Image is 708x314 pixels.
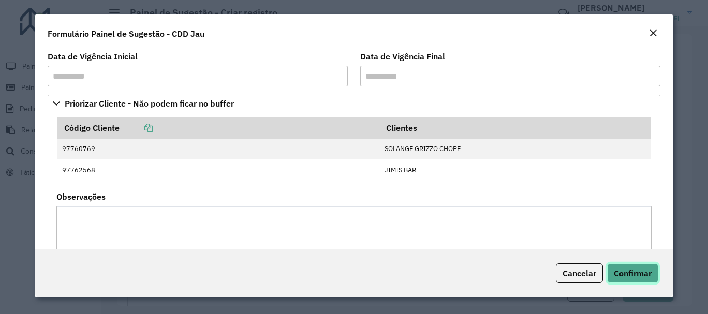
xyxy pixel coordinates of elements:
button: Cancelar [556,263,603,283]
span: Cancelar [563,268,596,278]
button: Confirmar [607,263,658,283]
h4: Formulário Painel de Sugestão - CDD Jau [48,27,204,40]
td: 97760769 [57,139,379,159]
span: Priorizar Cliente - Não podem ficar no buffer [65,99,234,108]
th: Código Cliente [57,117,379,139]
a: Priorizar Cliente - Não podem ficar no buffer [48,95,660,112]
div: Priorizar Cliente - Não podem ficar no buffer [48,112,660,307]
label: Observações [56,190,106,203]
span: Confirmar [614,268,652,278]
td: JIMIS BAR [379,159,651,180]
td: 97762568 [57,159,379,180]
em: Fechar [649,29,657,37]
th: Clientes [379,117,651,139]
label: Data de Vigência Final [360,50,445,63]
label: Data de Vigência Inicial [48,50,138,63]
td: SOLANGE GRIZZO CHOPE [379,139,651,159]
a: Copiar [120,123,153,133]
button: Close [646,27,660,40]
